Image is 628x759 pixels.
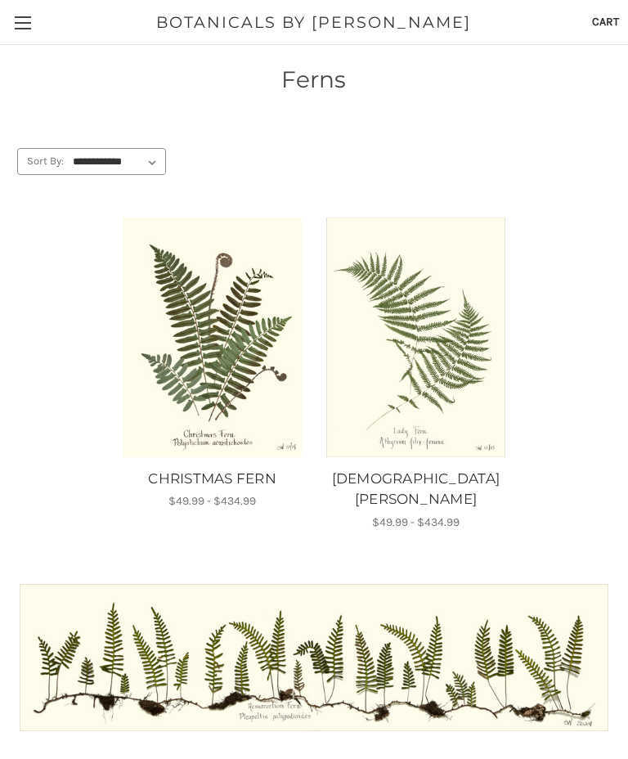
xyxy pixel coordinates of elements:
h1: Ferns [17,62,611,97]
span: Toggle menu [15,22,31,24]
a: CHRISTMAS FERN, Price range from $49.99 to $434.99 [119,469,306,490]
img: Unframed [325,218,507,457]
span: $49.99 - $434.99 [372,515,460,529]
img: Unframed [122,218,303,457]
span: Cart [592,15,619,29]
a: Cart with 0 items [583,2,628,42]
span: BOTANICALS BY [PERSON_NAME] [156,11,471,34]
a: LADY FERN, Price range from $49.99 to $434.99 [323,469,509,510]
span: $49.99 - $434.99 [168,494,256,508]
img: Unframed [20,584,608,731]
a: RESURRECTION FERN, Price range from $81.99 to $334.99 [20,568,608,748]
a: CHRISTMAS FERN, Price range from $49.99 to $434.99 [122,218,303,457]
a: LADY FERN, Price range from $49.99 to $434.99 [325,218,507,457]
label: Sort By: [18,149,64,173]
